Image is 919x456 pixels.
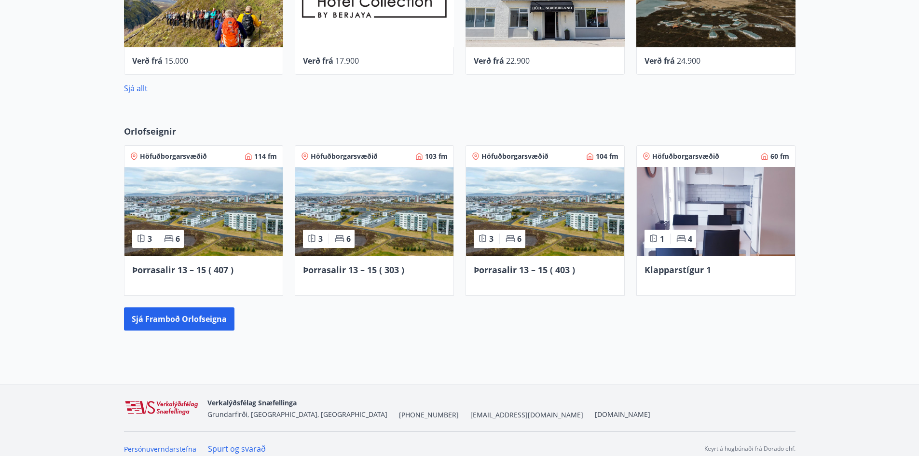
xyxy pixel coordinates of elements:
a: Spurt og svarað [208,443,266,454]
span: Grundarfirði, [GEOGRAPHIC_DATA], [GEOGRAPHIC_DATA] [207,410,387,419]
span: 6 [346,234,351,244]
span: Orlofseignir [124,125,176,138]
img: Paella dish [637,167,795,256]
button: Sjá framboð orlofseigna [124,307,234,331]
span: 4 [688,234,692,244]
img: Paella dish [295,167,453,256]
span: 60 fm [770,152,789,161]
span: 6 [517,234,521,244]
span: Verð frá [645,55,675,66]
span: Þorrasalir 13 – 15 ( 407 ) [132,264,233,276]
span: Verkalýðsfélag Snæfellinga [207,398,297,407]
span: [PHONE_NUMBER] [399,410,459,420]
span: 3 [148,234,152,244]
a: [DOMAIN_NAME] [595,410,650,419]
span: Verð frá [303,55,333,66]
span: 15.000 [165,55,188,66]
span: 103 fm [425,152,448,161]
span: Verð frá [132,55,163,66]
a: Sjá allt [124,83,148,94]
span: 22.900 [506,55,530,66]
a: Persónuverndarstefna [124,444,196,454]
span: 24.900 [677,55,700,66]
span: 114 fm [254,152,277,161]
span: Verð frá [474,55,504,66]
span: Klapparstígur 1 [645,264,711,276]
img: Paella dish [124,167,283,256]
p: Keyrt á hugbúnaði frá Dorado ehf. [704,444,796,453]
span: Þorrasalir 13 – 15 ( 403 ) [474,264,575,276]
span: Höfuðborgarsvæðið [652,152,719,161]
img: WvRpJk2u6KDFA1HvFrCJUzbr97ECa5dHUCvez65j.png [124,400,200,416]
span: 3 [489,234,494,244]
span: Höfuðborgarsvæðið [481,152,549,161]
span: 17.900 [335,55,359,66]
span: 3 [318,234,323,244]
span: 1 [660,234,664,244]
span: Höfuðborgarsvæðið [311,152,378,161]
span: 104 fm [596,152,618,161]
span: 6 [176,234,180,244]
span: Þorrasalir 13 – 15 ( 303 ) [303,264,404,276]
span: [EMAIL_ADDRESS][DOMAIN_NAME] [470,410,583,420]
span: Höfuðborgarsvæðið [140,152,207,161]
img: Paella dish [466,167,624,256]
